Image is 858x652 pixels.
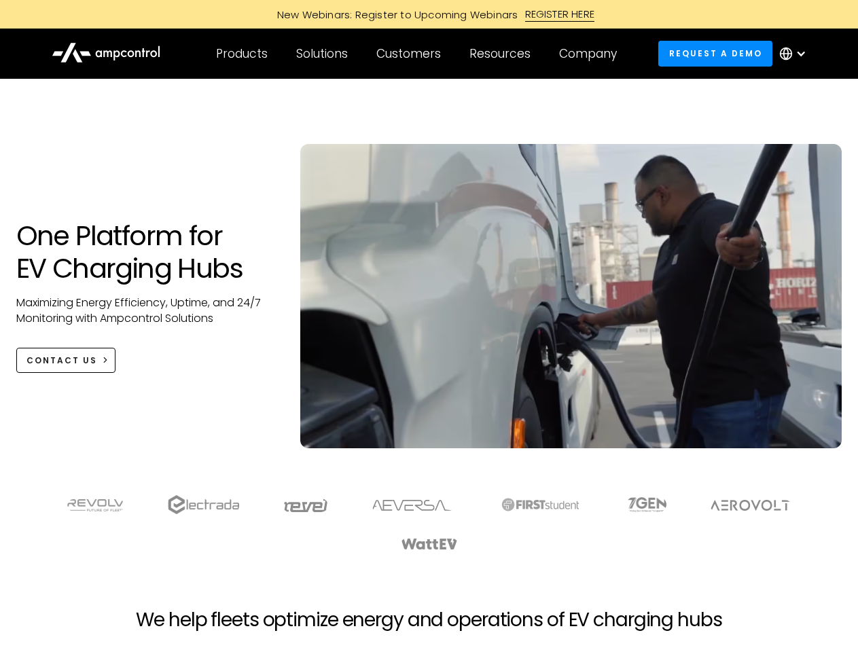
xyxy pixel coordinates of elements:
[168,495,239,514] img: electrada logo
[296,46,348,61] div: Solutions
[658,41,772,66] a: Request a demo
[264,7,525,22] div: New Webinars: Register to Upcoming Webinars
[469,46,531,61] div: Resources
[710,500,791,511] img: Aerovolt Logo
[401,539,458,549] img: WattEV logo
[525,7,595,22] div: REGISTER HERE
[376,46,441,61] div: Customers
[16,219,274,285] h1: One Platform for EV Charging Hubs
[16,295,274,326] p: Maximizing Energy Efficiency, Uptime, and 24/7 Monitoring with Ampcontrol Solutions
[216,46,268,61] div: Products
[136,609,721,632] h2: We help fleets optimize energy and operations of EV charging hubs
[16,348,116,373] a: CONTACT US
[559,46,617,61] div: Company
[124,7,735,22] a: New Webinars: Register to Upcoming WebinarsREGISTER HERE
[26,355,97,367] div: CONTACT US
